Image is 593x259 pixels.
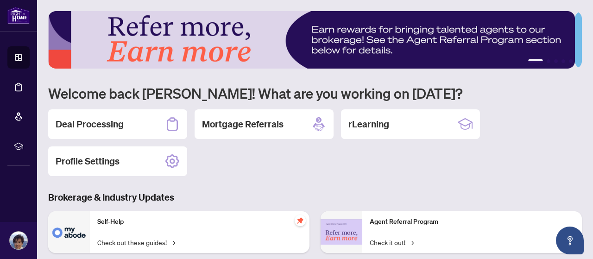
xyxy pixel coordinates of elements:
span: → [170,237,175,247]
span: → [409,237,414,247]
button: 4 [561,59,565,63]
button: 1 [528,59,543,63]
img: logo [7,7,30,24]
img: Profile Icon [10,232,27,249]
a: Check out these guides!→ [97,237,175,247]
a: Check it out!→ [370,237,414,247]
h2: rLearning [348,118,389,131]
img: Self-Help [48,211,90,253]
button: 5 [569,59,573,63]
h3: Brokerage & Industry Updates [48,191,582,204]
h2: Deal Processing [56,118,124,131]
img: Slide 0 [48,11,575,69]
h2: Profile Settings [56,155,120,168]
img: Agent Referral Program [321,219,362,245]
p: Self-Help [97,217,302,227]
button: 2 [547,59,550,63]
button: 3 [554,59,558,63]
span: pushpin [295,215,306,226]
h2: Mortgage Referrals [202,118,284,131]
p: Agent Referral Program [370,217,574,227]
h1: Welcome back [PERSON_NAME]! What are you working on [DATE]? [48,84,582,102]
button: Open asap [556,227,584,254]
